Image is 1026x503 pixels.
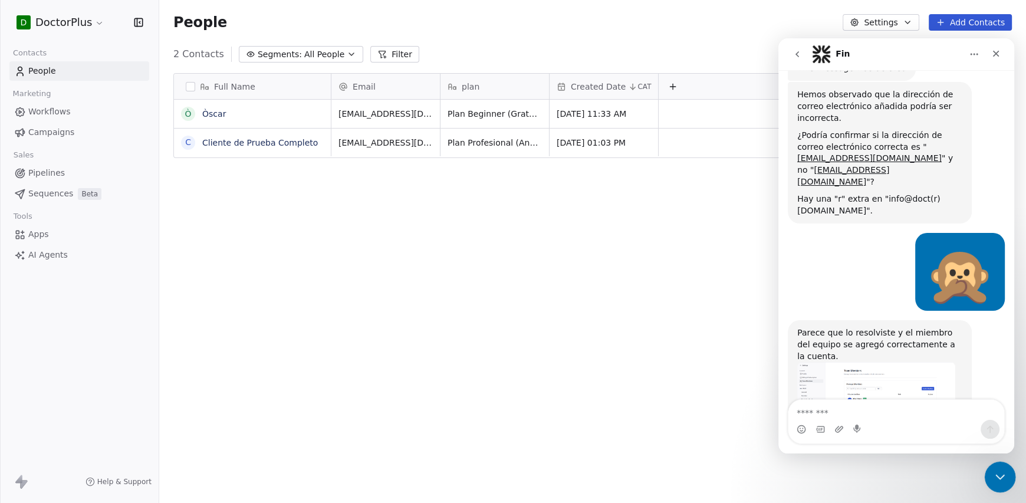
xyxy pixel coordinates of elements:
[258,48,302,61] span: Segments:
[353,81,376,93] span: Email
[35,15,92,30] span: DoctorPlus
[843,14,919,31] button: Settings
[9,245,149,265] a: AI Agents
[9,225,149,244] a: Apps
[28,126,74,139] span: Campaigns
[637,82,651,91] span: CAT
[338,137,433,149] span: [EMAIL_ADDRESS][DOMAIN_NAME]
[174,74,331,99] div: Full Name
[28,228,49,241] span: Apps
[778,38,1014,453] iframe: Intercom live chat
[173,47,224,61] span: 2 Contacts
[8,44,52,62] span: Contacts
[8,85,56,103] span: Marketing
[14,12,107,32] button: DDoctorPlus
[557,108,651,120] span: [DATE] 11:33 AM
[18,386,28,396] button: Emoji picker
[8,146,39,164] span: Sales
[571,81,626,93] span: Created Date
[37,386,47,396] button: Gif picker
[9,282,226,466] div: Mrinal says…
[304,48,344,61] span: All People
[21,17,27,28] span: D
[19,289,184,324] div: Parece que lo resolviste y el miembro del equipo se agregó correctamente a la cuenta.
[9,61,149,81] a: People
[173,14,227,31] span: People
[331,74,440,99] div: Email
[550,74,658,99] div: Created DateCAT
[202,138,318,147] a: Cliente de Prueba Completo
[9,184,149,203] a: SequencesBeta
[85,477,152,486] a: Help & Support
[929,14,1012,31] button: Add Contacts
[214,81,255,93] span: Full Name
[28,249,68,261] span: AI Agents
[174,100,331,488] div: grid
[56,386,65,396] button: Upload attachment
[985,462,1016,493] iframe: Intercom live chat
[331,100,1012,488] div: grid
[448,108,542,120] span: Plan Beginner (Gratuito)
[185,108,191,120] div: Ò
[10,361,226,382] textarea: Message…
[462,81,479,93] span: plan
[448,137,542,149] span: Plan Profesional (Anual)
[338,108,433,120] span: [EMAIL_ADDRESS][DOMAIN_NAME]
[28,188,73,200] span: Sequences
[28,167,65,179] span: Pipelines
[9,282,193,440] div: Parece que lo resolviste y el miembro del equipo se agregó correctamente a la cuenta.
[75,386,84,396] button: Start recording
[9,163,149,183] a: Pipelines
[28,106,71,118] span: Workflows
[9,102,149,121] a: Workflows
[78,188,101,200] span: Beta
[440,74,549,99] div: plan
[185,136,191,149] div: C
[9,123,149,142] a: Campaigns
[8,208,37,225] span: Tools
[370,46,419,63] button: Filter
[202,109,226,119] a: Òscar
[557,137,651,149] span: [DATE] 01:03 PM
[28,65,56,77] span: People
[97,477,152,486] span: Help & Support
[202,382,221,400] button: Send a message…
